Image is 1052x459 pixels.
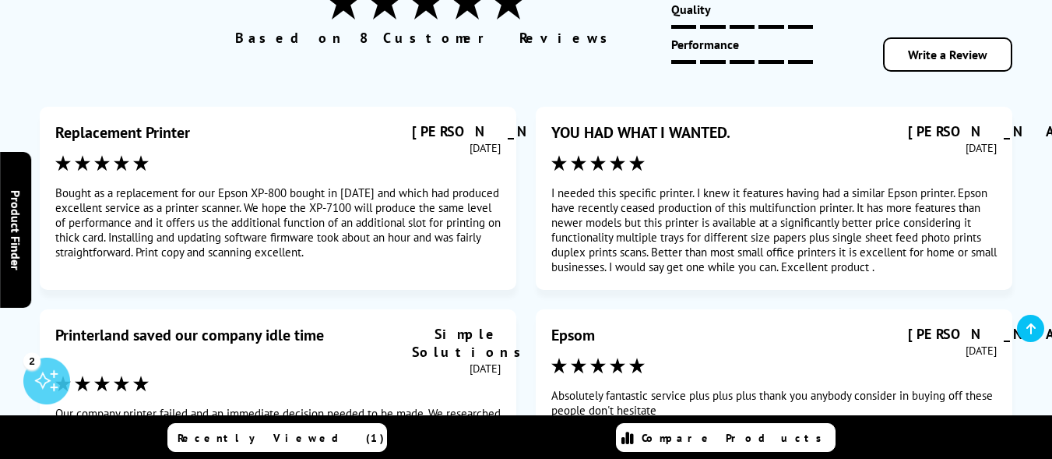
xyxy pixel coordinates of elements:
span: Reviews [935,52,1013,66]
time: [DATE] [966,343,997,358]
span: Compare Products [642,431,830,445]
span: Key Features [39,45,137,73]
time: [DATE] [966,140,997,155]
div: Replacement Printer [55,122,190,143]
span: Specification [428,52,550,66]
div: Epsom [551,325,595,345]
span: [PERSON_NAME] [412,122,612,140]
time: [DATE] [470,140,501,155]
div: Bought as a replacement for our Epson XP-800 bought in [DATE] and which had produced excellent se... [55,185,501,260]
div: Absolutely fantastic service plus plus plus thank you anybody consider in buying off these people... [551,388,997,418]
a: Compare Products [616,423,836,452]
time: [DATE] [470,361,501,376]
span: Overview [168,52,265,66]
div: YOU HAD WHAT I WANTED. [551,122,730,143]
span: Product Finder [8,189,23,270]
div: Printerland saved our company idle time [55,325,324,345]
a: Recently Viewed (1) [167,423,387,452]
div: I needed this specific printer. I knew it features having had a similar Epson printer. Epson have... [551,185,997,274]
span: Simple Solutions [412,325,530,361]
span: Customer Questions [785,45,904,73]
span: Cartridges & Accessories [581,45,754,73]
span: Similar Printers [296,45,397,73]
div: 2 [23,352,40,369]
span: Recently Viewed (1) [178,431,385,445]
